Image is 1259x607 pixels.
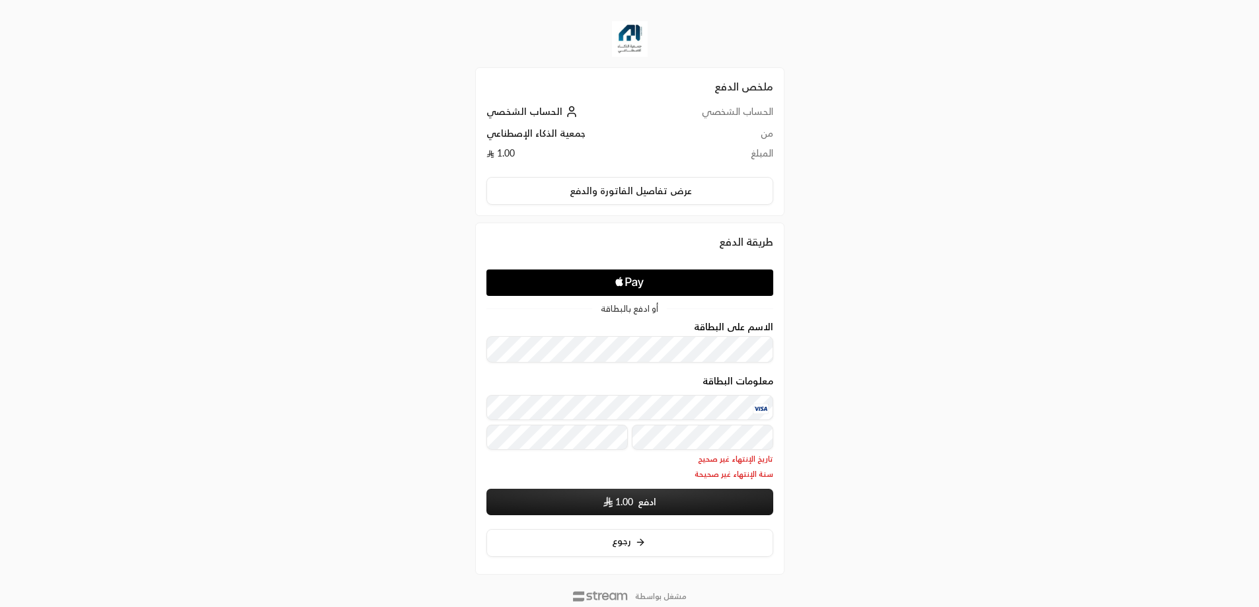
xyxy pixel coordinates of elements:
[601,304,658,313] span: أو ادفع بالبطاقة
[486,106,581,117] a: الحساب الشخصي
[486,529,773,557] button: رجوع
[612,21,648,57] img: Company Logo
[486,234,773,250] div: طريقة الدفع
[486,322,773,363] div: الاسم على البطاقة
[653,127,773,147] td: من
[486,489,773,515] button: ادفع SAR1.00
[486,425,628,450] input: تاريخ الانتهاء
[612,535,631,546] span: رجوع
[486,79,773,94] h2: ملخص الدفع
[486,106,562,117] span: الحساب الشخصي
[603,497,613,507] img: SAR
[486,127,653,147] td: جمعية الذكاء الإصطناعي
[653,105,773,127] td: الحساب الشخصي
[486,469,773,480] span: سنة الإنتهاء غير صحيحة
[635,591,687,602] p: مشغل بواسطة
[486,395,773,420] input: بطاقة ائتمانية
[486,454,773,464] span: تاريخ الإنتهاء غير صحيح
[703,376,773,386] legend: معلومات البطاقة
[653,147,773,166] td: المبلغ
[632,425,773,450] input: رمز التحقق CVC
[615,495,633,509] span: 1.00
[753,403,769,413] img: Visa
[486,376,773,480] div: معلومات البطاقة
[694,322,773,332] label: الاسم على البطاقة
[486,177,773,205] button: عرض تفاصيل الفاتورة والدفع
[486,147,653,166] td: 1.00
